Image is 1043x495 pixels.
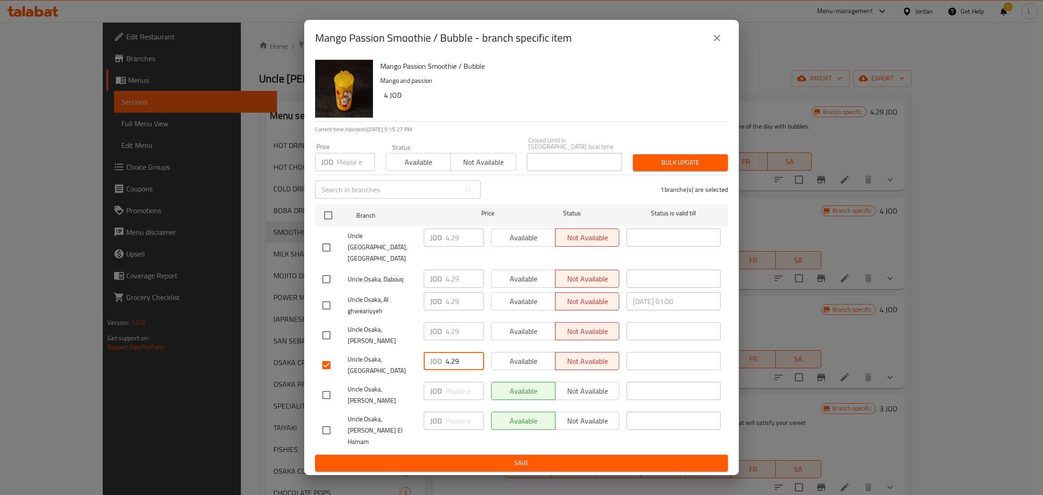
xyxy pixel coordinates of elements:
[322,457,721,469] span: Save
[348,324,416,347] span: Uncle Osaka, [PERSON_NAME]
[356,210,450,221] span: Branch
[445,292,484,310] input: Please enter price
[633,154,728,171] button: Bulk update
[458,208,518,219] span: Price
[430,326,442,337] p: JOD
[627,208,721,219] span: Status is valid till
[315,181,460,199] input: Search in branches
[384,89,721,101] h6: 4 JOD
[430,356,442,366] p: JOD
[525,208,619,219] span: Status
[640,157,721,168] span: Bulk update
[706,27,728,49] button: close
[380,75,721,86] p: Mango and passion
[348,384,416,406] span: Uncle Osaka, [PERSON_NAME]
[430,415,442,426] p: JOD
[348,230,416,264] span: Uncle [GEOGRAPHIC_DATA], [GEOGRAPHIC_DATA]
[348,294,416,317] span: Uncle Osaka, Al ghweariyyeh
[491,352,555,370] button: Available
[445,352,484,370] input: Please enter price
[315,60,373,118] img: Mango Passion Smoothie / Bubble
[315,125,728,133] p: Current time in Jordan is [DATE] 5:15:27 PM
[430,386,442,396] p: JOD
[315,31,572,45] h2: Mango Passion Smoothie / Bubble - branch specific item
[660,185,728,194] p: 1 branche(s) are selected
[337,153,375,171] input: Please enter price
[430,296,442,307] p: JOD
[445,228,484,247] input: Please enter price
[445,382,484,400] input: Please enter price
[390,156,447,169] span: Available
[348,414,416,447] span: Uncle Osaka, [PERSON_NAME] El Hamam
[315,455,728,471] button: Save
[386,153,451,171] button: Available
[445,412,484,430] input: Please enter price
[430,232,442,243] p: JOD
[445,270,484,288] input: Please enter price
[559,355,616,368] span: Not available
[450,153,516,171] button: Not available
[321,157,333,167] p: JOD
[380,60,721,72] h6: Mango Passion Smoothie / Bubble
[495,355,552,368] span: Available
[455,156,512,169] span: Not available
[348,354,416,376] span: Uncle Osaka, [GEOGRAPHIC_DATA]
[348,274,416,285] span: Uncle Osaka, Dabouq
[430,273,442,284] p: JOD
[555,352,619,370] button: Not available
[445,322,484,340] input: Please enter price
